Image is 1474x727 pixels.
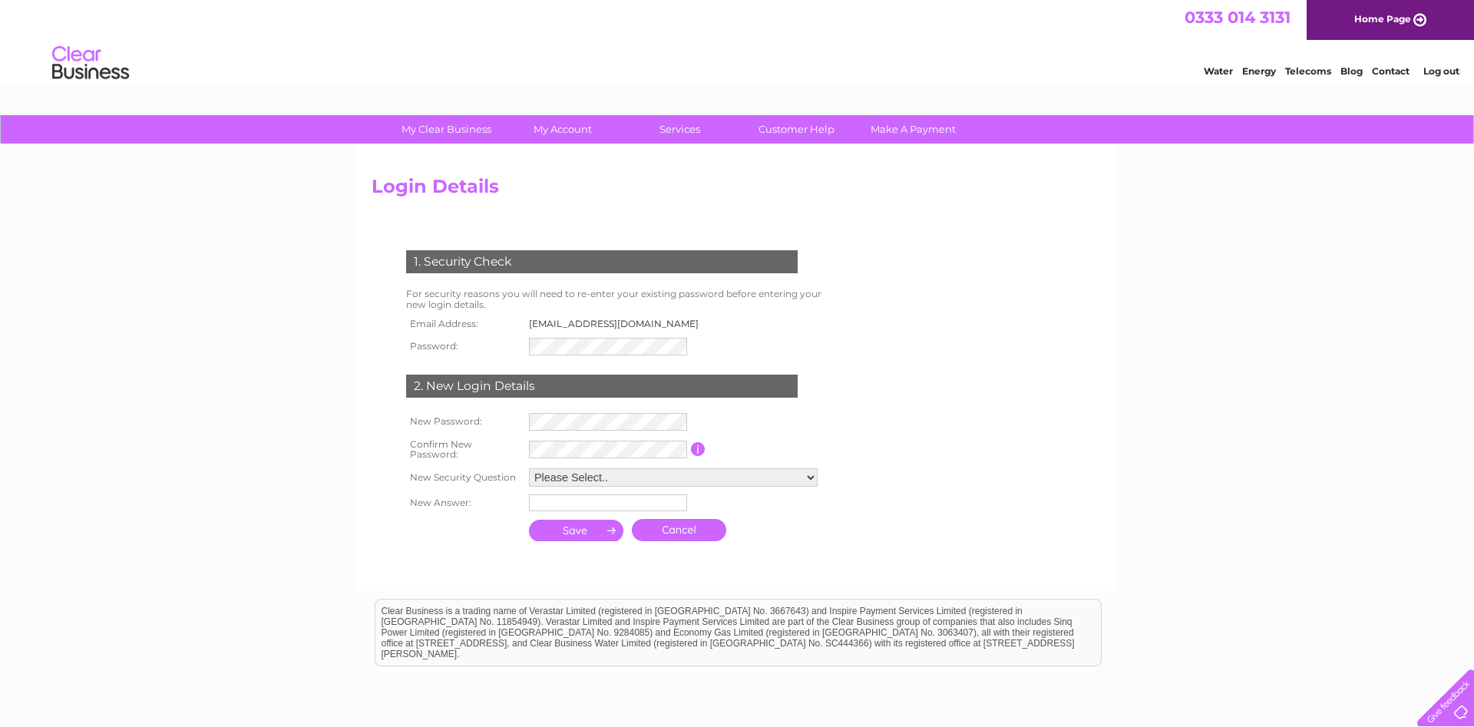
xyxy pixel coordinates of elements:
[632,519,726,541] a: Cancel
[402,491,525,515] th: New Answer:
[691,442,706,456] input: Information
[375,8,1101,74] div: Clear Business is a trading name of Verastar Limited (registered in [GEOGRAPHIC_DATA] No. 3667643...
[1423,65,1459,77] a: Log out
[402,285,838,314] td: For security reasons you will need to re-enter your existing password before entering your new lo...
[1242,65,1276,77] a: Energy
[402,314,525,334] th: Email Address:
[500,115,626,144] a: My Account
[402,464,525,491] th: New Security Question
[850,115,977,144] a: Make A Payment
[733,115,860,144] a: Customer Help
[402,409,525,435] th: New Password:
[402,435,525,465] th: Confirm New Password:
[406,250,798,273] div: 1. Security Check
[525,314,712,334] td: [EMAIL_ADDRESS][DOMAIN_NAME]
[529,520,624,541] input: Submit
[372,176,1102,205] h2: Login Details
[1372,65,1410,77] a: Contact
[1185,8,1291,27] a: 0333 014 3131
[51,40,130,87] img: logo.png
[616,115,743,144] a: Services
[406,375,798,398] div: 2. New Login Details
[402,334,525,359] th: Password:
[383,115,510,144] a: My Clear Business
[1340,65,1363,77] a: Blog
[1285,65,1331,77] a: Telecoms
[1204,65,1233,77] a: Water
